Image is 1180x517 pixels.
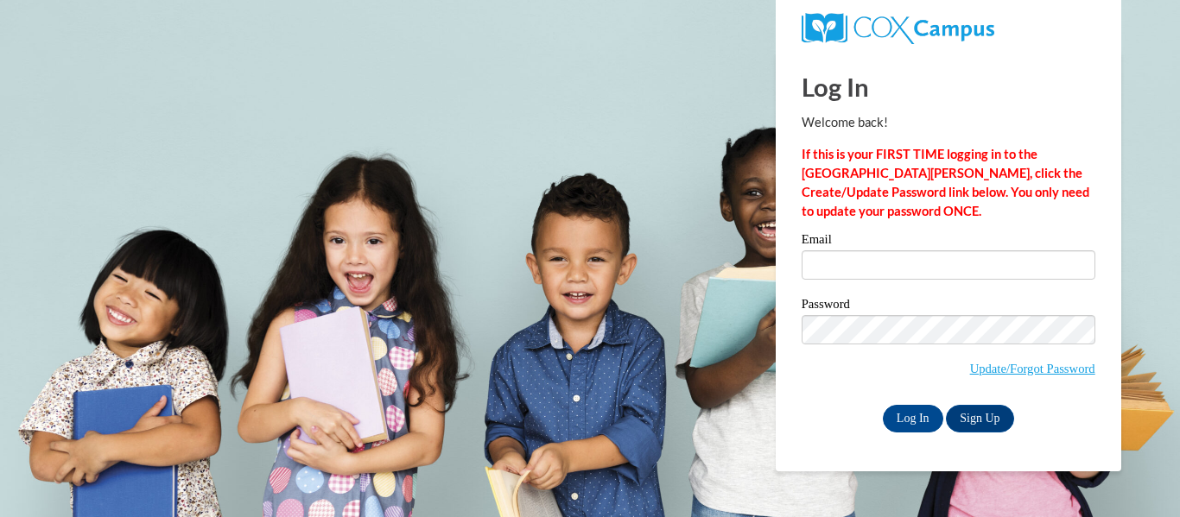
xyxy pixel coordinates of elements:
[970,362,1095,375] a: Update/Forgot Password
[802,69,1095,104] h1: Log In
[802,233,1095,250] label: Email
[802,298,1095,315] label: Password
[802,20,994,35] a: COX Campus
[802,147,1089,218] strong: If this is your FIRST TIME logging in to the [GEOGRAPHIC_DATA][PERSON_NAME], click the Create/Upd...
[802,13,994,44] img: COX Campus
[946,405,1013,432] a: Sign Up
[802,113,1095,132] p: Welcome back!
[883,405,943,432] input: Log In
